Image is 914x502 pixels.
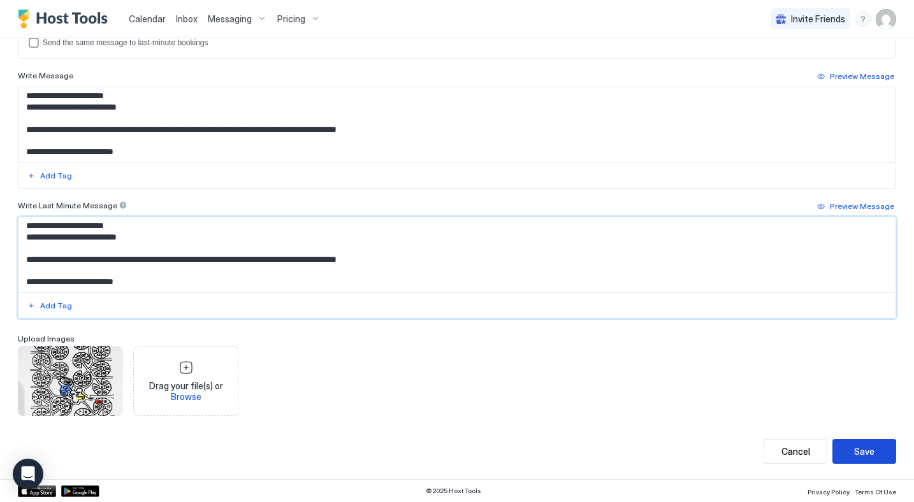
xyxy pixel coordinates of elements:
span: Messaging [208,13,252,25]
div: Add Tag [40,300,72,312]
div: Add Tag [40,170,72,182]
div: User profile [876,9,896,29]
div: lastMinuteMessageIsTheSame [29,38,885,48]
div: Open Intercom Messenger [13,459,43,489]
a: Host Tools Logo [18,10,113,29]
span: Write Last Minute Message [18,201,117,210]
span: Invite Friends [791,13,845,25]
a: App Store [18,485,56,497]
button: Cancel [764,439,827,464]
button: Save [832,439,896,464]
span: Calendar [129,13,166,24]
div: Send the same message to last-minute bookings [43,38,208,47]
textarea: Input Field [18,217,896,292]
span: Privacy Policy [808,488,850,496]
button: Add Tag [25,298,74,313]
span: Terms Of Use [855,488,896,496]
button: Preview Message [815,69,896,84]
span: © 2025 Host Tools [426,487,481,495]
a: Inbox [176,12,198,25]
span: Drag your file(s) or [139,380,233,403]
a: Terms Of Use [855,484,896,498]
a: Google Play Store [61,485,99,497]
button: Preview Message [815,199,896,214]
textarea: Input Field [18,87,896,162]
div: Preview Message [830,201,894,212]
span: Pricing [277,13,305,25]
div: menu [855,11,871,27]
a: Calendar [129,12,166,25]
div: Preview Message [830,71,894,82]
span: Write Message [18,71,73,80]
button: Add Tag [25,168,74,183]
span: Browse [171,391,201,402]
div: View image [18,346,123,416]
div: Save [854,445,874,458]
div: Cancel [781,445,810,458]
span: Upload Images [18,334,75,343]
span: Inbox [176,13,198,24]
a: Privacy Policy [808,484,850,498]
